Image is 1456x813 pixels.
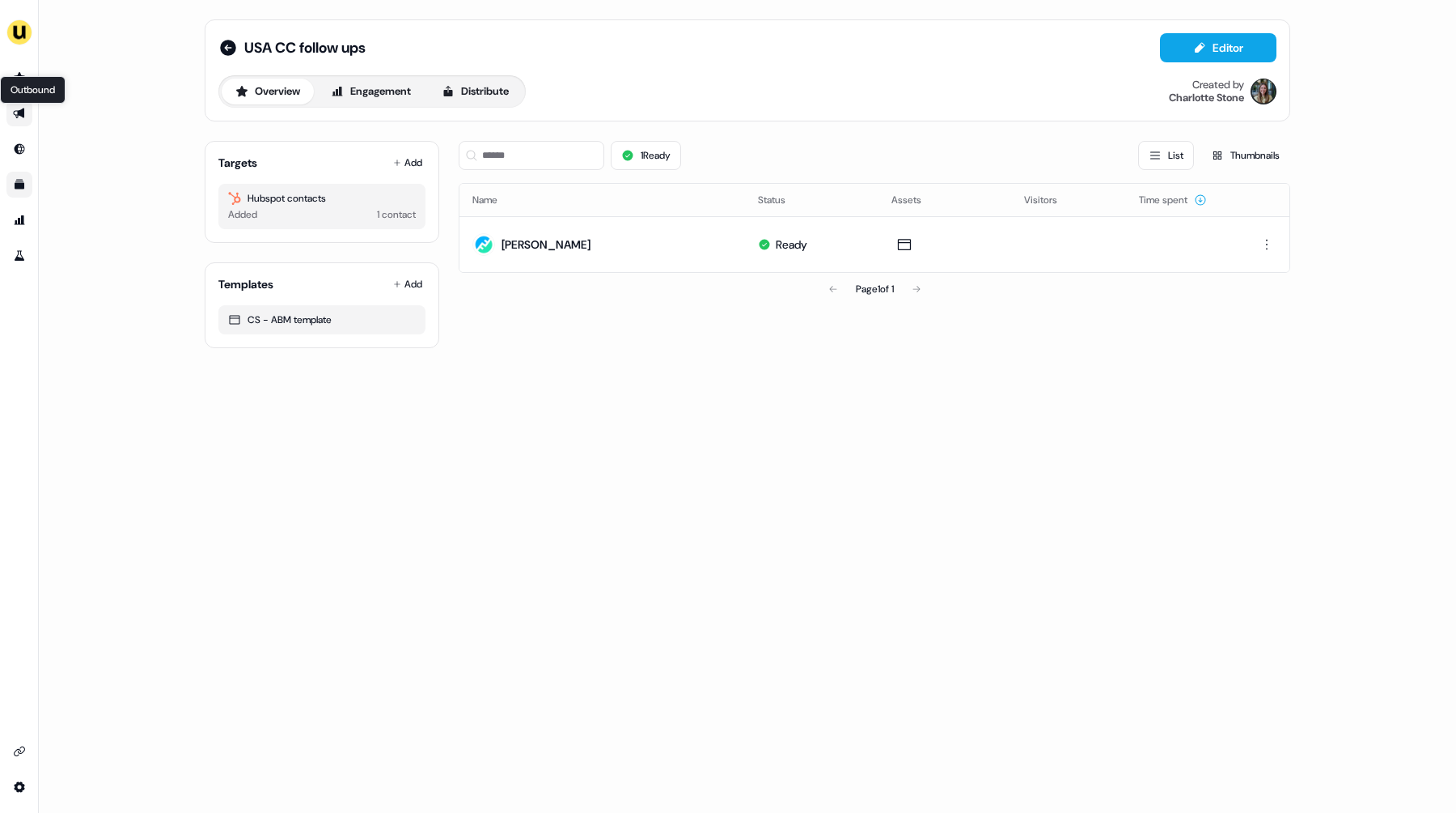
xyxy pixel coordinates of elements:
[1160,41,1276,58] a: Editor
[390,273,425,296] button: Add
[6,774,32,800] a: Go to integrations
[6,207,32,233] a: Go to attribution
[6,65,32,91] a: Go to prospects
[1251,79,1276,104] img: Charlotte
[317,79,425,104] button: Engagement
[6,136,32,162] a: Go to Inbound
[390,151,425,174] button: Add
[1200,141,1290,170] button: Thumbnails
[218,276,273,292] div: Templates
[244,38,366,57] span: USA CC follow ups
[222,79,314,104] button: Overview
[856,281,894,297] div: Page 1 of 1
[6,243,32,269] a: Go to experiments
[228,190,416,206] div: Hubspot contacts
[502,236,590,253] div: [PERSON_NAME]
[428,79,523,104] button: Distribute
[1192,79,1244,92] div: Created by
[1138,141,1194,170] button: List
[1024,185,1077,215] button: Visitors
[776,236,807,253] div: Ready
[377,206,416,223] div: 1 contact
[1139,185,1207,215] button: Time spent
[472,185,517,215] button: Name
[6,172,32,198] a: Go to templates
[758,185,805,215] button: Status
[228,312,416,328] div: CS - ABM template
[218,155,257,171] div: Targets
[6,739,32,764] a: Go to integrations
[6,100,32,126] a: Go to outbound experience
[1160,33,1276,62] button: Editor
[611,141,681,170] button: 1Ready
[1169,92,1244,104] div: Charlotte Stone
[878,184,1012,216] th: Assets
[228,206,257,223] div: Added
